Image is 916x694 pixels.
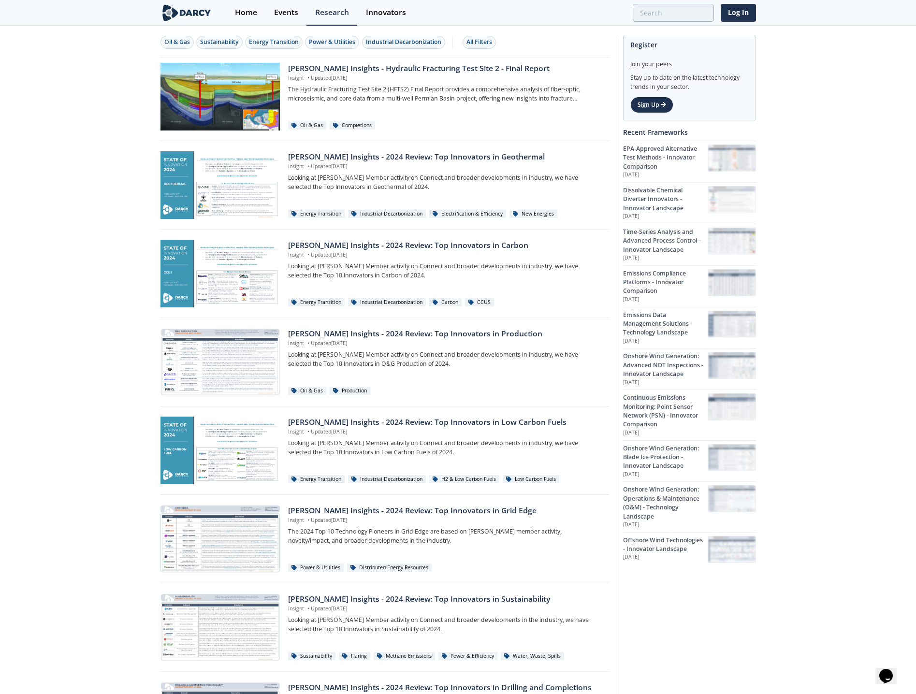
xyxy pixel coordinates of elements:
[366,38,441,46] div: Industrial Decarbonization
[160,36,194,49] button: Oil & Gas
[623,348,756,390] a: Onshore Wind Generation: Advanced NDT Inspections - Innovator Landscape [DATE] Onshore Wind Gener...
[288,240,602,251] div: [PERSON_NAME] Insights - 2024 Review: Top Innovators in Carbon
[633,4,714,22] input: Advanced Search
[305,605,311,612] span: •
[288,350,602,368] p: Looking at [PERSON_NAME] Member activity on Connect and broader developments in industry, we have...
[463,36,496,49] button: All Filters
[305,74,311,81] span: •
[160,593,609,661] a: Darcy Insights - 2024 Review: Top Innovators in Sustainability preview [PERSON_NAME] Insights - 2...
[501,652,564,661] div: Water, Waste, Spills
[623,311,708,337] div: Emissions Data Management Solutions - Technology Landscape
[630,53,749,69] div: Join your peers
[288,527,602,545] p: The 2024 Top 10 Technology Pioneers in Grid Edge are based on [PERSON_NAME] member activity, nove...
[288,85,602,103] p: The Hydraulic Fracturing Test Site 2 (HFTS2) Final Report provides a comprehensive analysis of fi...
[623,444,708,471] div: Onshore Wind Generation: Blade Ice Protection - Innovator Landscape
[374,652,435,661] div: Methane Emissions
[623,440,756,482] a: Onshore Wind Generation: Blade Ice Protection - Innovator Landscape [DATE] Onshore Wind Generatio...
[348,298,426,307] div: Industrial Decarbonization
[288,428,602,436] p: Insight Updated [DATE]
[288,475,345,484] div: Energy Transition
[288,652,335,661] div: Sustainability
[623,337,708,345] p: [DATE]
[630,36,749,53] div: Register
[623,141,756,182] a: EPA-Approved Alternative Test Methods - Innovator Comparison [DATE] EPA-Approved Alternative Test...
[288,251,602,259] p: Insight Updated [DATE]
[623,429,708,437] p: [DATE]
[330,121,375,130] div: Completions
[623,521,708,529] p: [DATE]
[288,387,326,395] div: Oil & Gas
[245,36,303,49] button: Energy Transition
[160,63,609,130] a: Darcy Insights - Hydraulic Fracturing Test Site 2 - Final Report preview [PERSON_NAME] Insights -...
[235,9,257,16] div: Home
[347,564,432,572] div: Distributed Energy Resources
[305,163,311,170] span: •
[438,652,497,661] div: Power & Efficiency
[623,124,756,141] div: Recent Frameworks
[623,379,708,387] p: [DATE]
[623,228,708,254] div: Time-Series Analysis and Advanced Process Control - Innovator Landscape
[288,210,345,218] div: Energy Transition
[160,417,609,484] a: Darcy Insights - 2024 Review: Top Innovators in Low Carbon Fuels preview [PERSON_NAME] Insights -...
[288,173,602,191] p: Looking at [PERSON_NAME] Member activity on Connect and broader developments in industry, we have...
[348,210,426,218] div: Industrial Decarbonization
[623,145,708,171] div: EPA-Approved Alternative Test Methods - Innovator Comparison
[623,307,756,348] a: Emissions Data Management Solutions - Technology Landscape [DATE] Emissions Data Management Solut...
[288,298,345,307] div: Energy Transition
[249,38,299,46] div: Energy Transition
[721,4,756,22] a: Log In
[429,210,506,218] div: Electrification & Efficiency
[466,38,492,46] div: All Filters
[623,296,708,304] p: [DATE]
[623,352,708,378] div: Onshore Wind Generation: Advanced NDT Inspections - Innovator Landscape
[288,593,602,605] div: [PERSON_NAME] Insights - 2024 Review: Top Innovators in Sustainability
[630,69,749,91] div: Stay up to date on the latest technology trends in your sector.
[623,471,708,478] p: [DATE]
[200,38,239,46] div: Sustainability
[305,36,359,49] button: Power & Utilities
[288,262,602,280] p: Looking at [PERSON_NAME] Member activity on Connect and broader developments in industry, we have...
[305,517,311,523] span: •
[288,74,602,82] p: Insight Updated [DATE]
[330,387,370,395] div: Production
[623,186,708,213] div: Dissolvable Chemical Diverter Innovators - Innovator Landscape
[288,505,602,517] div: [PERSON_NAME] Insights - 2024 Review: Top Innovators in Grid Edge
[288,605,602,613] p: Insight Updated [DATE]
[429,475,499,484] div: H2 & Low Carbon Fuels
[288,163,602,171] p: Insight Updated [DATE]
[623,269,708,296] div: Emissions Compliance Platforms - Innovator Comparison
[339,652,370,661] div: Flaring
[623,485,708,521] div: Onshore Wind Generation: Operations & Maintenance (O&M) - Technology Landscape
[288,564,344,572] div: Power & Utilities
[623,265,756,307] a: Emissions Compliance Platforms - Innovator Comparison [DATE] Emissions Compliance Platforms - Inn...
[160,4,213,21] img: logo-wide.svg
[315,9,349,16] div: Research
[465,298,494,307] div: CCUS
[288,121,326,130] div: Oil & Gas
[305,251,311,258] span: •
[160,505,609,573] a: Darcy Insights - 2024 Review: Top Innovators in Grid Edge preview [PERSON_NAME] Insights - 2024 R...
[288,417,602,428] div: [PERSON_NAME] Insights - 2024 Review: Top Innovators in Low Carbon Fuels
[366,9,406,16] div: Innovators
[623,536,708,554] div: Offshore Wind Technologies - Innovator Landscape
[623,481,756,532] a: Onshore Wind Generation: Operations & Maintenance (O&M) - Technology Landscape [DATE] Onshore Win...
[288,616,602,634] p: Looking at [PERSON_NAME] Member activity on Connect and broader developments in the industry, we ...
[288,517,602,524] p: Insight Updated [DATE]
[274,9,298,16] div: Events
[623,254,708,262] p: [DATE]
[362,36,445,49] button: Industrial Decarbonization
[288,340,602,347] p: Insight Updated [DATE]
[509,210,557,218] div: New Energies
[288,328,602,340] div: [PERSON_NAME] Insights - 2024 Review: Top Innovators in Production
[305,428,311,435] span: •
[623,182,756,224] a: Dissolvable Chemical Diverter Innovators - Innovator Landscape [DATE] Dissolvable Chemical Divert...
[623,553,708,561] p: [DATE]
[623,213,708,220] p: [DATE]
[503,475,559,484] div: Low Carbon Fuels
[623,224,756,265] a: Time-Series Analysis and Advanced Process Control - Innovator Landscape [DATE] Time-Series Analys...
[630,97,673,113] a: Sign Up
[348,475,426,484] div: Industrial Decarbonization
[164,38,190,46] div: Oil & Gas
[305,340,311,347] span: •
[196,36,243,49] button: Sustainability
